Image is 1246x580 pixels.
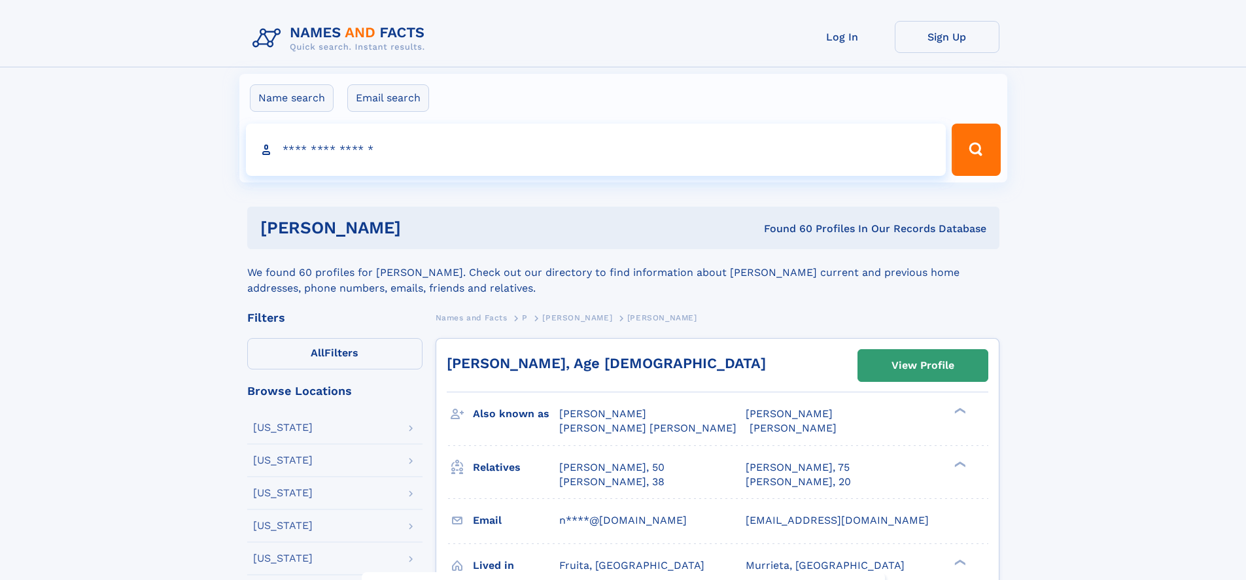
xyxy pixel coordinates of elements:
div: [US_STATE] [253,455,313,466]
label: Email search [347,84,429,112]
span: All [311,347,324,359]
a: Sign Up [895,21,999,53]
input: search input [246,124,946,176]
a: [PERSON_NAME] [542,309,612,326]
h1: [PERSON_NAME] [260,220,583,236]
div: ❯ [951,558,967,566]
label: Filters [247,338,423,369]
div: View Profile [891,350,954,381]
a: [PERSON_NAME], 75 [746,460,850,475]
div: Browse Locations [247,385,423,397]
span: [PERSON_NAME] [PERSON_NAME] [559,422,736,434]
div: [US_STATE] [253,520,313,531]
button: Search Button [952,124,1000,176]
div: ❯ [951,460,967,468]
h3: Relatives [473,456,559,479]
img: Logo Names and Facts [247,21,436,56]
a: [PERSON_NAME], 50 [559,460,665,475]
span: [PERSON_NAME] [559,407,646,420]
span: [PERSON_NAME] [750,422,837,434]
span: [EMAIL_ADDRESS][DOMAIN_NAME] [746,514,929,526]
span: Fruita, [GEOGRAPHIC_DATA] [559,559,704,571]
h3: Also known as [473,403,559,425]
a: [PERSON_NAME], 20 [746,475,851,489]
a: Names and Facts [436,309,508,326]
div: [US_STATE] [253,422,313,433]
span: [PERSON_NAME] [627,313,697,322]
a: Log In [790,21,895,53]
a: View Profile [858,350,988,381]
a: P [522,309,528,326]
div: [US_STATE] [253,488,313,498]
a: [PERSON_NAME], 38 [559,475,665,489]
span: [PERSON_NAME] [542,313,612,322]
span: [PERSON_NAME] [746,407,833,420]
span: Murrieta, [GEOGRAPHIC_DATA] [746,559,905,571]
label: Name search [250,84,334,112]
h3: Email [473,509,559,532]
div: We found 60 profiles for [PERSON_NAME]. Check out our directory to find information about [PERSON... [247,249,999,296]
div: [US_STATE] [253,553,313,564]
div: ❯ [951,407,967,415]
div: Found 60 Profiles In Our Records Database [582,222,986,236]
h3: Lived in [473,554,559,577]
div: Filters [247,312,423,324]
a: [PERSON_NAME], Age [DEMOGRAPHIC_DATA] [447,355,766,371]
span: P [522,313,528,322]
